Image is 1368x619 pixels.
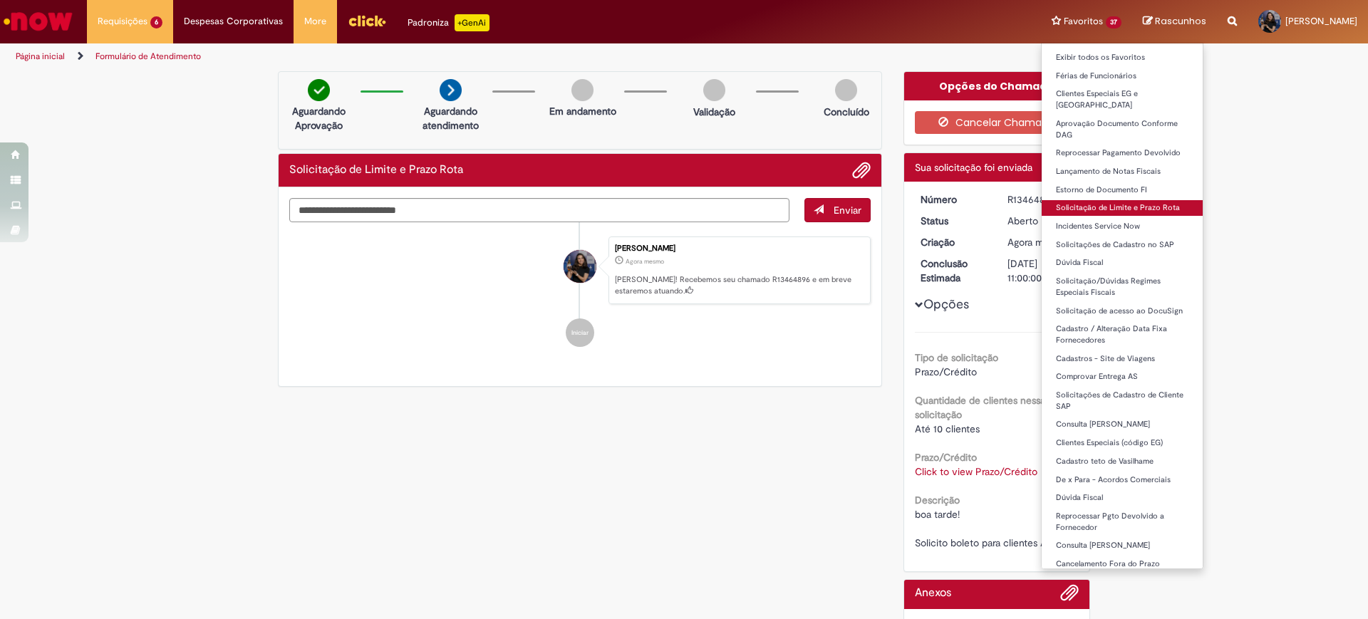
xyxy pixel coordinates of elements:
[308,79,330,101] img: check-circle-green.png
[1041,43,1203,569] ul: Favoritos
[915,394,1045,421] b: Quantidade de clientes nessa solicitação
[1042,68,1203,84] a: Férias de Funcionários
[915,422,980,435] span: Até 10 clientes
[1042,86,1203,113] a: Clientes Especiais EG e [GEOGRAPHIC_DATA]
[95,51,201,62] a: Formulário de Atendimento
[1042,454,1203,469] a: Cadastro teto de Vasilhame
[1042,321,1203,348] a: Cadastro / Alteração Data Fixa Fornecedores
[348,10,386,31] img: click_logo_yellow_360x200.png
[915,465,1037,478] a: Click to view Prazo/Crédito
[1042,237,1203,253] a: Solicitações de Cadastro no SAP
[804,198,871,222] button: Enviar
[289,164,463,177] h2: Solicitação de Limite e Prazo Rota Histórico de tíquete
[1042,182,1203,198] a: Estorno de Documento FI
[1007,236,1068,249] span: Agora mesmo
[416,104,485,132] p: Aguardando atendimento
[824,105,869,119] p: Concluído
[1060,583,1079,609] button: Adicionar anexos
[1042,219,1203,234] a: Incidentes Service Now
[910,192,997,207] dt: Número
[1007,236,1068,249] time: 30/08/2025 11:27:00
[615,274,863,296] p: [PERSON_NAME]! Recebemos seu chamado R13464896 e em breve estaremos atuando.
[703,79,725,101] img: img-circle-grey.png
[1007,214,1074,228] div: Aberto
[1143,15,1206,28] a: Rascunhos
[1042,509,1203,535] a: Reprocessar Pgto Devolvido a Fornecedor
[150,16,162,28] span: 6
[915,351,998,364] b: Tipo de solicitação
[98,14,147,28] span: Requisições
[1064,14,1103,28] span: Favoritos
[304,14,326,28] span: More
[289,198,789,222] textarea: Digite sua mensagem aqui...
[440,79,462,101] img: arrow-next.png
[615,244,863,253] div: [PERSON_NAME]
[1042,303,1203,319] a: Solicitação de acesso ao DocuSign
[11,43,901,70] ul: Trilhas de página
[184,14,283,28] span: Despesas Corporativas
[16,51,65,62] a: Página inicial
[910,235,997,249] dt: Criação
[455,14,489,31] p: +GenAi
[1285,15,1357,27] span: [PERSON_NAME]
[1,7,75,36] img: ServiceNow
[834,204,861,217] span: Enviar
[289,222,871,362] ul: Histórico de tíquete
[1042,435,1203,451] a: Clientes Especiais (código EG)
[1155,14,1206,28] span: Rascunhos
[1042,116,1203,142] a: Aprovação Documento Conforme DAG
[1042,164,1203,180] a: Lançamento de Notas Fiscais
[1042,369,1203,385] a: Comprovar Entrega AS
[1042,200,1203,216] a: Solicitação de Limite e Prazo Rota
[1042,145,1203,161] a: Reprocessar Pagamento Devolvido
[1042,50,1203,66] a: Exibir todos os Favoritos
[1042,351,1203,367] a: Cadastros - Site de Viagens
[1042,472,1203,488] a: De x Para - Acordos Comerciais
[1042,556,1203,572] a: Cancelamento Fora do Prazo
[1007,192,1074,207] div: R13464896
[835,79,857,101] img: img-circle-grey.png
[289,236,871,305] li: Daniele Cristina Corrêa De Jesuz
[1042,538,1203,553] a: Consulta [PERSON_NAME]
[549,104,616,118] p: Em andamento
[915,161,1032,174] span: Sua solicitação foi enviada
[1042,274,1203,300] a: Solicitação/Dúvidas Regimes Especiais Fiscais
[1042,387,1203,414] a: Solicitações de Cadastro de Cliente SAP
[1007,256,1074,285] div: [DATE] 11:00:00
[915,365,977,378] span: Prazo/Crédito
[1007,235,1074,249] div: 30/08/2025 11:27:00
[915,494,960,506] b: Descrição
[408,14,489,31] div: Padroniza
[915,508,1054,549] span: boa tarde! Solicito boleto para clientes AS.
[910,256,997,285] dt: Conclusão Estimada
[910,214,997,228] dt: Status
[626,257,664,266] span: Agora mesmo
[1106,16,1121,28] span: 37
[915,451,977,464] b: Prazo/Crédito
[1042,255,1203,271] a: Dúvida Fiscal
[904,72,1090,100] div: Opções do Chamado
[284,104,353,132] p: Aguardando Aprovação
[852,161,871,180] button: Adicionar anexos
[626,257,664,266] time: 30/08/2025 11:27:00
[1042,417,1203,432] a: Consulta [PERSON_NAME]
[915,111,1079,134] button: Cancelar Chamado
[915,587,951,600] h2: Anexos
[571,79,594,101] img: img-circle-grey.png
[564,250,596,283] div: Daniele Cristina Corrêa De Jesuz
[693,105,735,119] p: Validação
[1042,490,1203,506] a: Dúvida Fiscal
